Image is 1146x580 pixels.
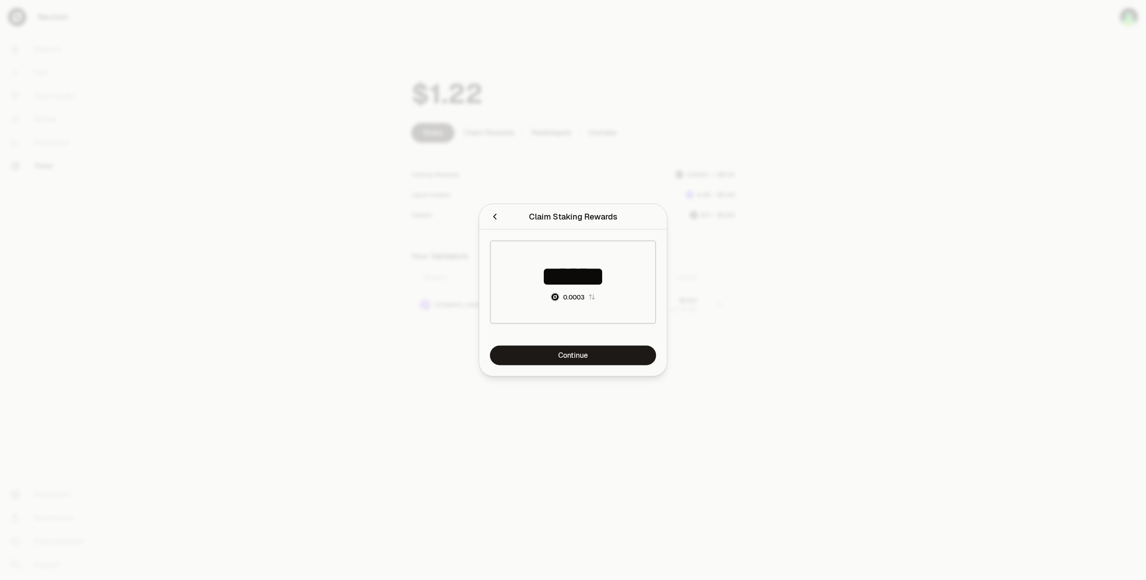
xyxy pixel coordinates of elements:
[551,293,595,302] button: NTRN Logo0.0003
[490,346,656,365] a: Continue
[563,293,585,302] div: 0.0003
[551,294,559,301] img: NTRN Logo
[490,211,500,223] button: Close
[529,211,617,223] div: Claim Staking Rewards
